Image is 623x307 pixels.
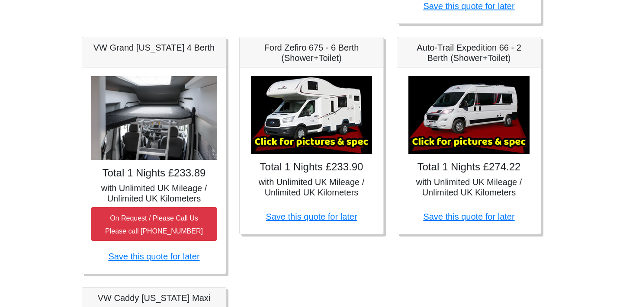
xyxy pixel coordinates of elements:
a: Save this quote for later [423,212,514,221]
h4: Total 1 Nights £274.22 [406,161,532,173]
small: On Request / Please Call Us Please call [PHONE_NUMBER] [105,214,203,235]
button: On Request / Please Call UsPlease call [PHONE_NUMBER] [91,207,217,241]
a: Save this quote for later [266,212,357,221]
a: Save this quote for later [423,1,514,11]
h5: Auto-Trail Expedition 66 - 2 Berth (Shower+Toilet) [406,42,532,63]
img: Auto-Trail Expedition 66 - 2 Berth (Shower+Toilet) [408,76,530,154]
a: Save this quote for later [108,252,199,261]
img: Ford Zefiro 675 - 6 Berth (Shower+Toilet) [251,76,372,154]
h5: Ford Zefiro 675 - 6 Berth (Shower+Toilet) [248,42,375,63]
h4: Total 1 Nights £233.89 [91,167,217,179]
h5: with Unlimited UK Mileage / Unlimited UK Kilometers [406,177,532,198]
h5: with Unlimited UK Mileage / Unlimited UK Kilometers [91,183,217,204]
h5: VW Caddy [US_STATE] Maxi [91,293,217,303]
img: VW Grand California 4 Berth [91,76,217,160]
h5: with Unlimited UK Mileage / Unlimited UK Kilometers [248,177,375,198]
h5: VW Grand [US_STATE] 4 Berth [91,42,217,53]
h4: Total 1 Nights £233.90 [248,161,375,173]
